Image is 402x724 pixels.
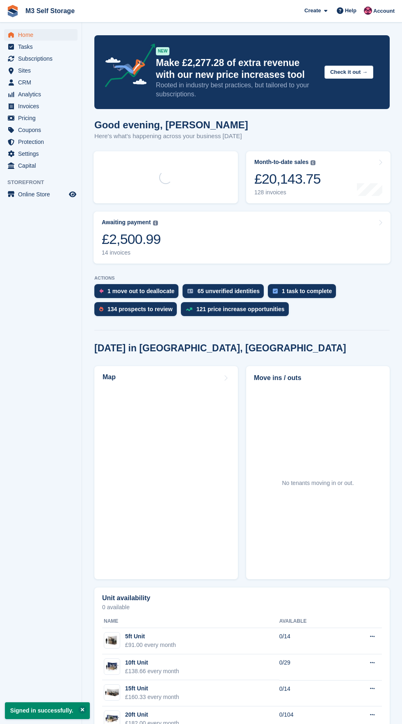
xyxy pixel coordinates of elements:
[4,65,78,76] a: menu
[254,171,321,187] div: £20,143.75
[311,160,315,165] img: icon-info-grey-7440780725fd019a000dd9b08b2336e03edf1995a4989e88bcd33f0948082b44.svg
[197,288,260,294] div: 65 unverified identities
[18,41,67,52] span: Tasks
[94,275,390,281] p: ACTIONS
[282,479,354,487] div: No tenants moving in or out.
[94,132,248,141] p: Here's what's happening across your business [DATE]
[4,136,78,148] a: menu
[125,658,179,667] div: 10ft Unit
[68,189,78,199] a: Preview store
[324,66,373,79] button: Check it out →
[18,65,67,76] span: Sites
[4,29,78,41] a: menu
[181,302,293,320] a: 121 price increase opportunities
[4,124,78,136] a: menu
[18,112,67,124] span: Pricing
[246,151,391,203] a: Month-to-date sales £20,143.75 128 invoices
[183,284,268,302] a: 65 unverified identities
[102,231,161,248] div: £2,500.99
[18,77,67,88] span: CRM
[5,702,90,719] p: Signed in successfully.
[22,4,78,18] a: M3 Self Storage
[279,628,343,654] td: 0/14
[268,284,340,302] a: 1 task to complete
[18,89,67,100] span: Analytics
[156,47,169,55] div: NEW
[94,366,238,579] a: Map
[4,77,78,88] a: menu
[373,7,395,15] span: Account
[187,289,193,294] img: verify_identity-adf6edd0f0f0b5bbfe63781bf79b02c33cf7c696d77639b501bdc392416b5a36.svg
[107,306,173,312] div: 134 prospects to review
[196,306,285,312] div: 121 price increase opportunities
[4,189,78,200] a: menu
[4,148,78,159] a: menu
[102,604,382,610] p: 0 available
[18,148,67,159] span: Settings
[4,89,78,100] a: menu
[254,159,308,166] div: Month-to-date sales
[7,178,82,187] span: Storefront
[4,41,78,52] a: menu
[94,343,346,354] h2: [DATE] in [GEOGRAPHIC_DATA], [GEOGRAPHIC_DATA]
[102,615,279,628] th: Name
[104,687,120,699] img: 125-sqft-unit.jpg
[125,667,179,676] div: £138.66 every month
[94,302,181,320] a: 134 prospects to review
[156,57,318,81] p: Make £2,277.28 of extra revenue with our new price increases tool
[125,632,176,641] div: 5ft Unit
[345,7,356,15] span: Help
[4,100,78,112] a: menu
[7,5,19,17] img: stora-icon-8386f47178a22dfd0bd8f6a31ec36ba5ce8667c1dd55bd0f319d3a0aa187defe.svg
[153,221,158,225] img: icon-info-grey-7440780725fd019a000dd9b08b2336e03edf1995a4989e88bcd33f0948082b44.svg
[99,307,103,312] img: prospect-51fa495bee0391a8d652442698ab0144808aea92771e9ea1ae160a38d050c398.svg
[364,7,372,15] img: Nick Jones
[98,43,155,90] img: price-adjustments-announcement-icon-8257ccfd72463d97f412b2fc003d46551f7dbcb40ab6d574587a9cd5c0d94...
[156,81,318,99] p: Rooted in industry best practices, but tailored to your subscriptions.
[104,660,120,672] img: 10-ft-container.jpg
[102,219,151,226] div: Awaiting payment
[94,212,391,264] a: Awaiting payment £2,500.99 14 invoices
[18,29,67,41] span: Home
[102,594,150,602] h2: Unit availability
[103,373,116,381] h2: Map
[279,654,343,681] td: 0/29
[125,710,179,719] div: 20ft Unit
[186,307,192,311] img: price_increase_opportunities-93ffe204e8149a01c8c9dc8f82e8f89637d9d84a8eef4429ea346261dce0b2c0.svg
[18,160,67,171] span: Capital
[254,373,382,383] h2: Move ins / outs
[4,160,78,171] a: menu
[282,288,332,294] div: 1 task to complete
[18,53,67,64] span: Subscriptions
[18,124,67,136] span: Coupons
[279,615,343,628] th: Available
[279,680,343,706] td: 0/14
[4,53,78,64] a: menu
[94,119,248,130] h1: Good evening, [PERSON_NAME]
[125,684,179,693] div: 15ft Unit
[125,641,176,649] div: £91.00 every month
[304,7,321,15] span: Create
[254,189,321,196] div: 128 invoices
[107,288,174,294] div: 1 move out to deallocate
[125,693,179,701] div: £160.33 every month
[273,289,278,294] img: task-75834270c22a3079a89374b754ae025e5fb1db73e45f91037f5363f120a921f8.svg
[102,249,161,256] div: 14 invoices
[104,635,120,647] img: 32-sqft-unit.jpg
[4,112,78,124] a: menu
[94,284,183,302] a: 1 move out to deallocate
[18,136,67,148] span: Protection
[99,289,103,294] img: move_outs_to_deallocate_icon-f764333ba52eb49d3ac5e1228854f67142a1ed5810a6f6cc68b1a99e826820c5.svg
[18,100,67,112] span: Invoices
[18,189,67,200] span: Online Store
